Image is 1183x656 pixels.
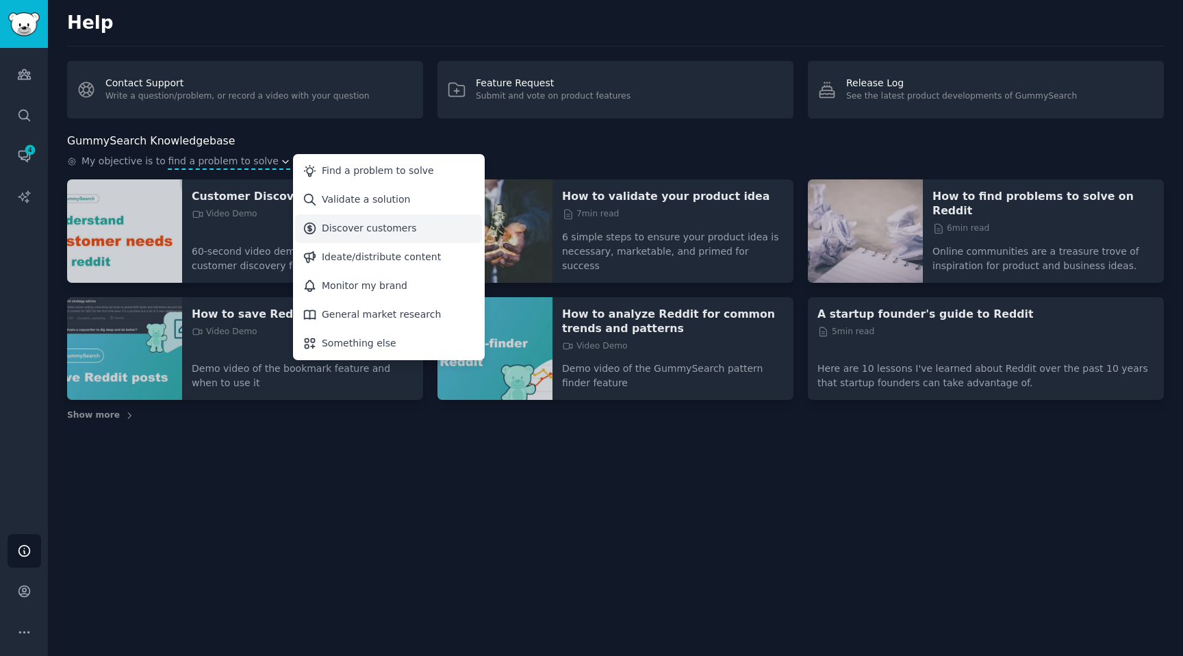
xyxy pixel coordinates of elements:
button: find a problem to solve [168,154,290,168]
div: Ideate/distribute content [322,250,441,264]
span: 4 [24,145,36,155]
div: Find a problem to solve [322,164,434,178]
div: See the latest product developments of GummySearch [846,90,1077,103]
img: Customer Discovery using Reddit [67,179,182,283]
p: Demo video of the GummySearch pattern finder feature [562,352,784,390]
span: Show more [67,409,120,422]
span: 6 min read [932,223,989,235]
a: Customer Discovery using Reddit [192,189,414,203]
span: 7 min read [562,208,619,220]
div: General market research [295,301,482,329]
p: Here are 10 lessons I've learned about Reddit over the past 10 years that startup founders can ta... [817,352,1154,390]
div: Validate a solution [322,192,410,207]
span: find a problem to solve [168,154,279,168]
p: 60-second video demo of the GummySearch customer discovery features [192,235,414,273]
a: Feature RequestSubmit and vote on product features [437,61,793,118]
p: 6 simple steps to ensure your product idea is necessary, marketable, and primed for success [562,220,784,273]
span: Video Demo [562,340,628,353]
div: Monitor my brand [295,272,482,301]
div: Ideate/distribute content [295,243,482,272]
a: Release LogSee the latest product developments of GummySearch [808,61,1164,118]
img: How to analyze Reddit for common trends and patterns [437,297,552,401]
div: Validate a solution [295,186,482,214]
a: How to find problems to solve on Reddit [932,189,1154,218]
div: Find a problem to solve [295,157,482,186]
a: 4 [8,139,41,173]
div: Something else [322,336,396,351]
span: My objective is to [81,154,166,170]
div: . [67,154,1164,170]
span: 5 min read [817,326,874,338]
p: Online communities are a treasure trove of inspiration for product and business ideas. [932,235,1154,273]
div: Discover customers [295,214,482,243]
img: How to save Reddit posts [67,297,182,401]
img: How to validate your product idea [437,179,552,283]
div: Monitor my brand [322,279,407,293]
img: How to find problems to solve on Reddit [808,179,923,283]
a: How to validate your product idea [562,189,784,203]
div: Submit and vote on product features [476,90,631,103]
div: General market research [322,307,441,322]
span: Video Demo [192,326,257,338]
div: Something else [295,329,482,358]
h2: GummySearch Knowledgebase [67,133,235,150]
h2: Help [67,12,1164,34]
div: Discover customers [322,221,417,236]
div: Release Log [846,76,1077,90]
a: How to analyze Reddit for common trends and patterns [562,307,784,336]
img: GummySearch logo [8,12,40,36]
a: How to save Reddit posts [192,307,414,321]
a: Contact SupportWrite a question/problem, or record a video with your question [67,61,423,118]
span: Video Demo [192,208,257,220]
a: A startup founder's guide to Reddit [817,307,1154,321]
div: Feature Request [476,76,631,90]
p: Demo video of the bookmark feature and when to use it [192,352,414,390]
